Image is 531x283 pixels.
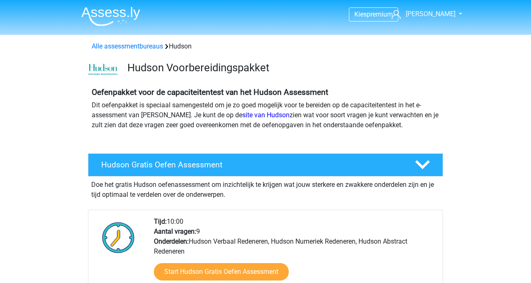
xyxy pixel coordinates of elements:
[154,263,289,281] a: Start Hudson Gratis Oefen Assessment
[367,10,393,18] span: premium
[154,227,196,235] b: Aantal vragen:
[349,9,398,20] a: Kiespremium
[97,217,139,258] img: Klok
[406,10,455,18] span: [PERSON_NAME]
[88,41,443,51] div: Hudson
[154,237,189,245] b: Onderdelen:
[85,153,446,177] a: Hudson Gratis Oefen Assessment
[88,64,118,75] img: cefd0e47479f4eb8e8c001c0d358d5812e054fa8.png
[154,218,167,225] b: Tijd:
[388,9,456,19] a: [PERSON_NAME]
[92,87,328,97] b: Oefenpakket voor de capaciteitentest van het Hudson Assessment
[101,160,402,169] h4: Hudson Gratis Oefen Assessment
[354,10,367,18] span: Kies
[92,42,163,50] a: Alle assessmentbureaus
[92,100,439,130] p: Dit oefenpakket is speciaal samengesteld om je zo goed mogelijk voor te bereiden op de capaciteit...
[81,7,140,26] img: Assessly
[242,111,290,119] a: site van Hudson
[88,177,443,200] div: Doe het gratis Hudson oefenassessment om inzichtelijk te krijgen wat jouw sterkere en zwakkere on...
[127,61,436,74] h3: Hudson Voorbereidingspakket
